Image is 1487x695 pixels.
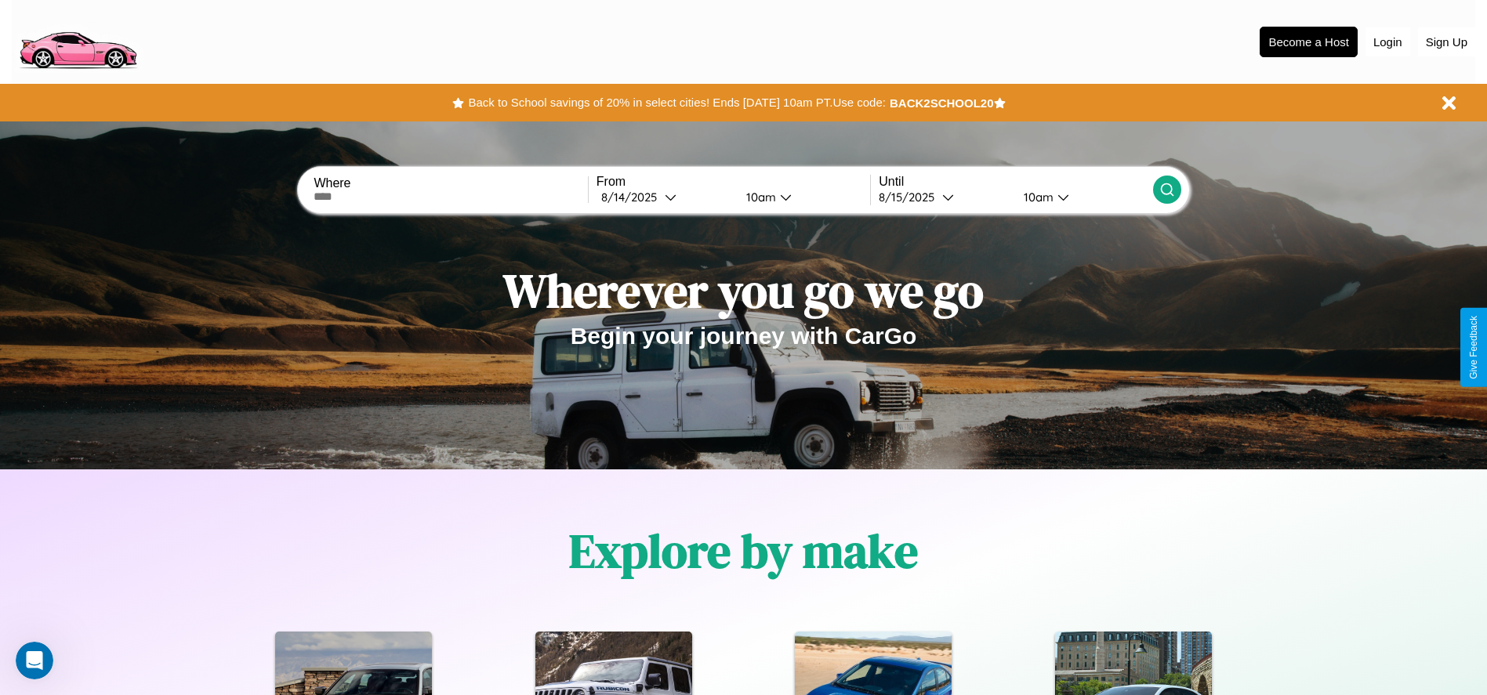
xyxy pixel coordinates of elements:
[569,519,918,583] h1: Explore by make
[734,189,871,205] button: 10am
[1366,27,1410,56] button: Login
[1468,316,1479,379] div: Give Feedback
[16,642,53,679] iframe: Intercom live chat
[601,190,665,205] div: 8 / 14 / 2025
[890,96,994,110] b: BACK2SCHOOL20
[1011,189,1153,205] button: 10am
[1260,27,1358,57] button: Become a Host
[12,8,143,73] img: logo
[314,176,587,190] label: Where
[597,175,870,189] label: From
[738,190,780,205] div: 10am
[879,175,1152,189] label: Until
[464,92,889,114] button: Back to School savings of 20% in select cities! Ends [DATE] 10am PT.Use code:
[1016,190,1057,205] div: 10am
[879,190,942,205] div: 8 / 15 / 2025
[597,189,734,205] button: 8/14/2025
[1418,27,1475,56] button: Sign Up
